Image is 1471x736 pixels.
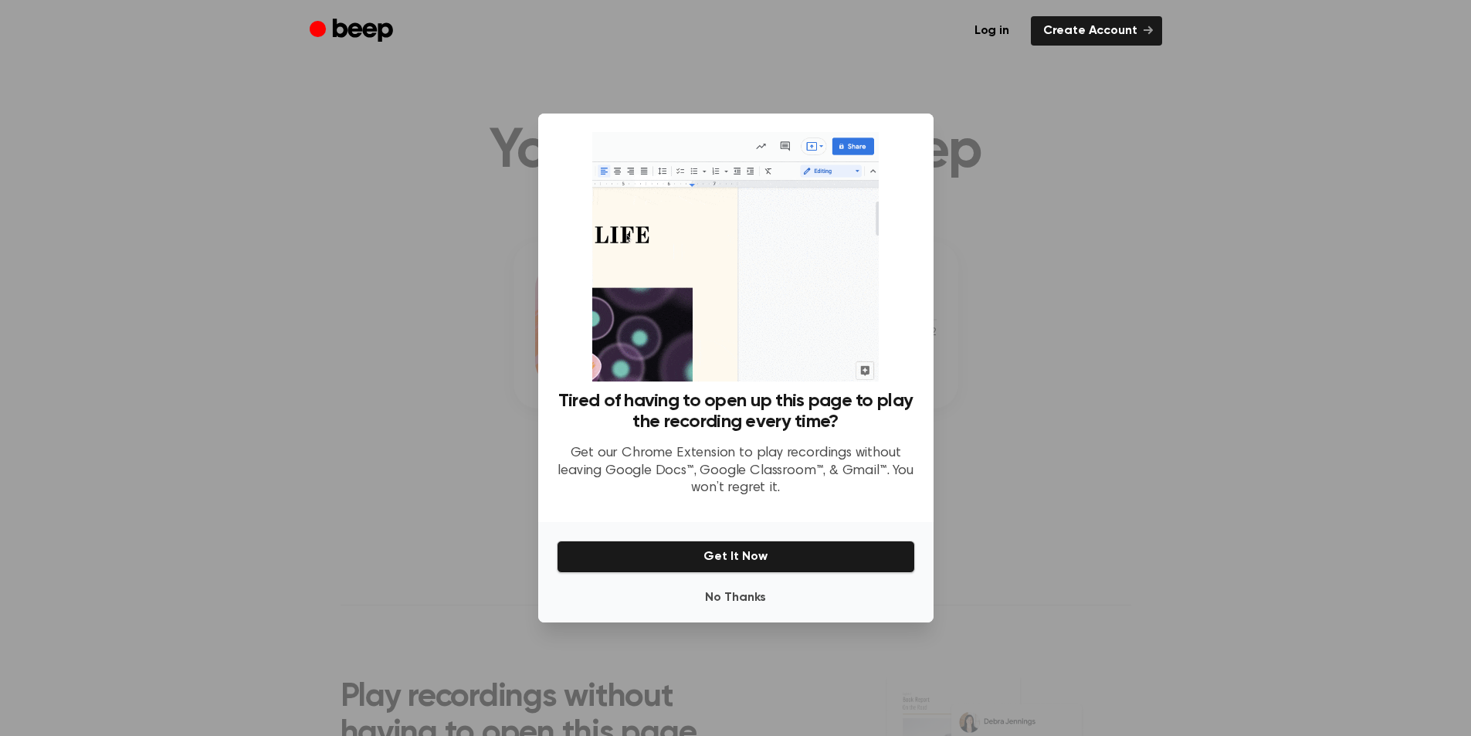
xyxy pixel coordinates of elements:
button: Get It Now [557,541,915,573]
button: No Thanks [557,582,915,613]
a: Log in [962,16,1022,46]
h3: Tired of having to open up this page to play the recording every time? [557,391,915,432]
a: Beep [310,16,397,46]
img: Beep extension in action [592,132,879,382]
p: Get our Chrome Extension to play recordings without leaving Google Docs™, Google Classroom™, & Gm... [557,445,915,497]
a: Create Account [1031,16,1162,46]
